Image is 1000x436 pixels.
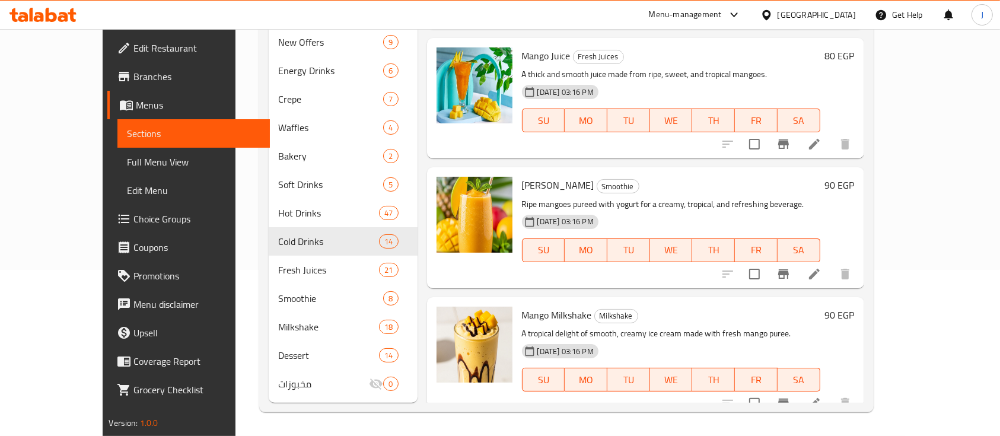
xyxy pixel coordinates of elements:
[278,263,380,277] div: Fresh Juices
[807,137,821,151] a: Edit menu item
[437,307,512,383] img: Mango Milkshake
[278,120,384,135] div: Waffles
[607,368,650,392] button: TU
[384,65,397,77] span: 6
[569,371,603,389] span: MO
[380,208,397,219] span: 47
[807,267,821,281] a: Edit menu item
[384,378,397,390] span: 0
[692,109,735,132] button: TH
[269,113,418,142] div: Waffles4
[269,256,418,284] div: Fresh Juices21
[735,238,778,262] button: FR
[527,241,560,259] span: SU
[383,92,398,106] div: items
[380,265,397,276] span: 21
[133,269,260,283] span: Promotions
[278,348,380,362] span: Dessert
[379,234,398,249] div: items
[127,126,260,141] span: Sections
[107,205,270,233] a: Choice Groups
[379,263,398,277] div: items
[383,120,398,135] div: items
[384,37,397,48] span: 9
[269,370,418,398] div: مخبوزات0
[740,241,773,259] span: FR
[782,112,816,129] span: SA
[655,112,688,129] span: WE
[612,112,645,129] span: TU
[597,180,639,193] span: Smoothie
[742,132,767,157] span: Select to update
[107,319,270,347] a: Upsell
[650,238,693,262] button: WE
[649,8,722,22] div: Menu-management
[650,368,693,392] button: WE
[278,63,384,78] div: Energy Drinks
[778,238,820,262] button: SA
[825,307,855,323] h6: 90 EGP
[278,377,370,391] span: مخبوزات
[597,179,639,193] div: Smoothie
[831,130,859,158] button: delete
[384,293,397,304] span: 8
[109,415,138,431] span: Version:
[522,176,594,194] span: [PERSON_NAME]
[527,112,560,129] span: SU
[533,346,598,357] span: [DATE] 03:16 PM
[107,262,270,290] a: Promotions
[735,368,778,392] button: FR
[831,260,859,288] button: delete
[778,8,856,21] div: [GEOGRAPHIC_DATA]
[383,63,398,78] div: items
[522,238,565,262] button: SU
[437,177,512,253] img: Mango Smoothie
[383,177,398,192] div: items
[140,415,158,431] span: 1.0.0
[133,212,260,226] span: Choice Groups
[136,98,260,112] span: Menus
[825,177,855,193] h6: 90 EGP
[278,35,384,49] span: New Offers
[278,206,380,220] div: Hot Drinks
[269,199,418,227] div: Hot Drinks47
[127,183,260,198] span: Edit Menu
[742,391,767,416] span: Select to update
[278,149,384,163] span: Bakery
[380,236,397,247] span: 14
[107,347,270,375] a: Coverage Report
[269,313,418,341] div: Milkshake18
[107,290,270,319] a: Menu disclaimer
[107,375,270,404] a: Grocery Checklist
[384,151,397,162] span: 2
[569,241,603,259] span: MO
[782,241,816,259] span: SA
[369,377,383,391] svg: Inactive section
[522,109,565,132] button: SU
[278,291,384,305] span: Smoothie
[595,309,638,323] span: Milkshake
[379,348,398,362] div: items
[655,241,688,259] span: WE
[278,234,380,249] div: Cold Drinks
[383,291,398,305] div: items
[379,206,398,220] div: items
[383,377,398,391] div: items
[569,112,603,129] span: MO
[278,320,380,334] span: Milkshake
[778,109,820,132] button: SA
[133,326,260,340] span: Upsell
[692,368,735,392] button: TH
[269,227,418,256] div: Cold Drinks14
[697,241,730,259] span: TH
[831,389,859,418] button: delete
[133,69,260,84] span: Branches
[383,149,398,163] div: items
[735,109,778,132] button: FR
[655,371,688,389] span: WE
[384,179,397,190] span: 5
